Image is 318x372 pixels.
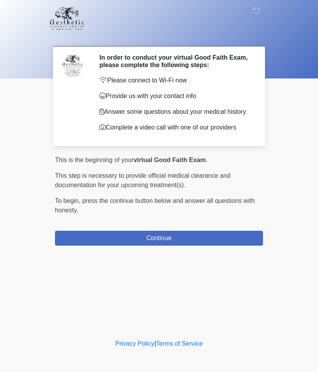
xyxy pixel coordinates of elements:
[55,172,230,188] span: This step is necessary to provide official medical clearance and documentation for your upcoming ...
[55,197,255,213] span: press the continue button below and answer all questions with honesty.
[99,76,251,85] p: Please connect to Wi-Fi now
[133,157,206,163] strong: virtual Good Faith Exam
[55,157,133,163] span: This is the beginning of your
[99,54,251,69] h2: In order to conduct your virtual Good Faith Exam, please complete the following steps:
[154,340,156,347] a: |
[99,107,251,117] p: Answer some questions about your medical history
[99,91,251,101] p: Provide us with your contact info
[206,157,207,163] span: .
[99,123,251,132] p: Complete a video call with one of our providers
[47,6,87,31] img: Aesthetic Surgery Centre, PLLC Logo
[115,340,155,347] a: Privacy Policy
[55,231,263,246] button: Continue
[61,54,84,77] img: Agent Avatar
[156,340,203,347] a: Terms of Service
[55,197,82,204] span: To begin,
